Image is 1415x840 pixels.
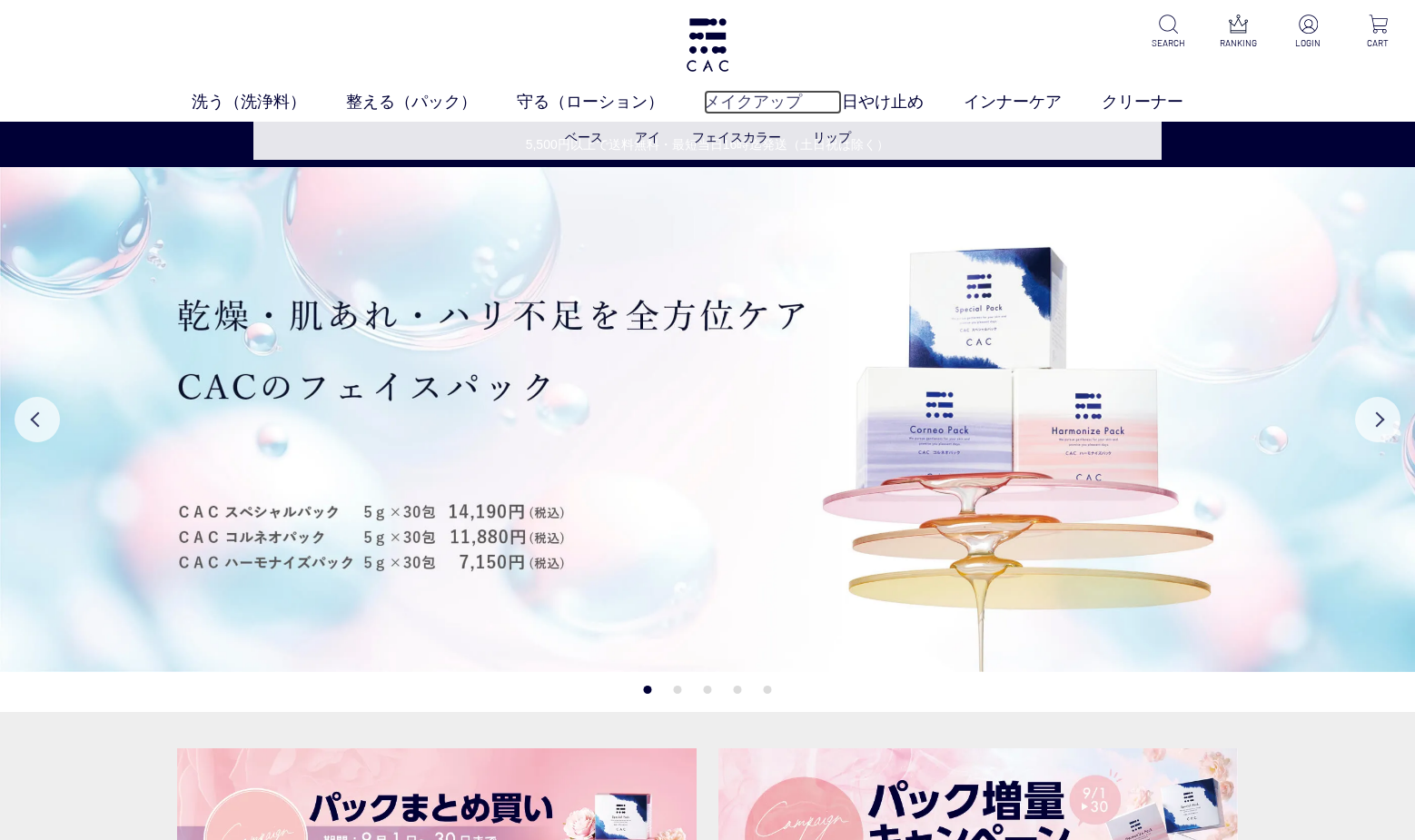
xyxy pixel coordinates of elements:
a: RANKING [1216,15,1261,50]
a: メイクアップ [704,90,842,114]
a: LOGIN [1286,15,1331,50]
a: 洗う（洗浄料） [192,90,346,114]
a: クリーナー [1102,90,1223,114]
p: CART [1356,36,1400,50]
p: SEARCH [1146,36,1191,50]
p: RANKING [1216,36,1261,50]
a: アイ [635,130,660,144]
button: 5 of 5 [764,686,772,694]
button: 1 of 5 [644,686,652,694]
img: logo [684,18,731,72]
button: 4 of 5 [734,686,742,694]
button: 2 of 5 [674,686,682,694]
a: ベース [565,130,603,144]
p: LOGIN [1286,36,1331,50]
a: インナーケア [964,90,1102,114]
a: 守る（ローション） [517,90,704,114]
a: フェイスカラー [692,130,781,144]
button: Next [1355,397,1400,442]
button: Previous [15,397,60,442]
a: CART [1356,15,1400,50]
a: 5,500円以上で送料無料・最短当日16時迄発送（土日祝は除く） [1,135,1414,154]
a: リップ [813,130,851,144]
a: SEARCH [1146,15,1191,50]
a: 日やけ止め [842,90,964,114]
a: 整える（パック） [346,90,517,114]
button: 3 of 5 [704,686,712,694]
